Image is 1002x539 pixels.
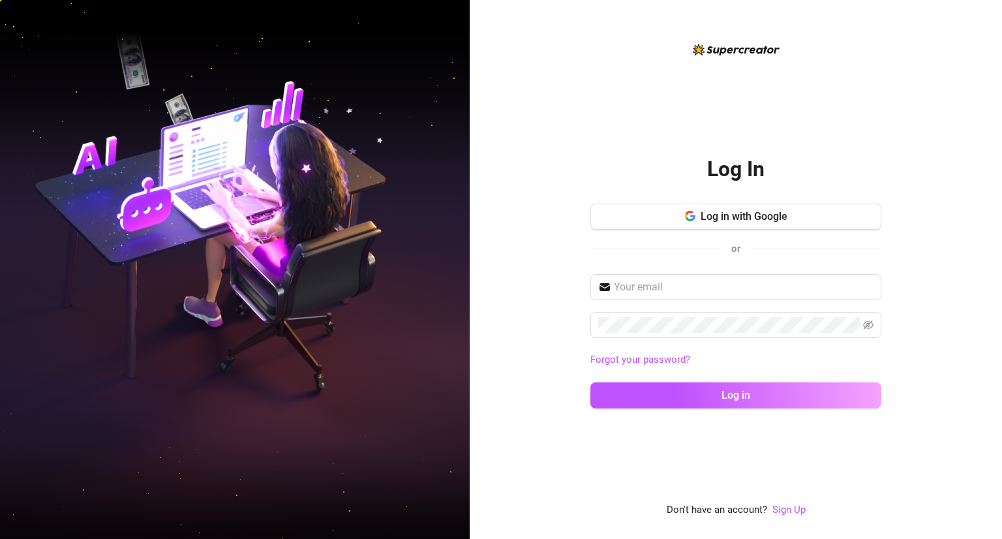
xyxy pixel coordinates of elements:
[701,210,787,223] span: Log in with Google
[614,279,873,295] input: Your email
[863,320,873,330] span: eye-invisible
[590,204,881,230] button: Log in with Google
[693,44,780,55] img: logo-BBDzfeDw.svg
[590,352,881,368] a: Forgot your password?
[590,354,690,365] a: Forgot your password?
[731,243,740,254] span: or
[772,502,806,518] a: Sign Up
[772,504,806,516] a: Sign Up
[721,389,750,401] span: Log in
[707,156,765,183] h2: Log In
[667,502,767,518] span: Don't have an account?
[590,382,881,408] button: Log in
